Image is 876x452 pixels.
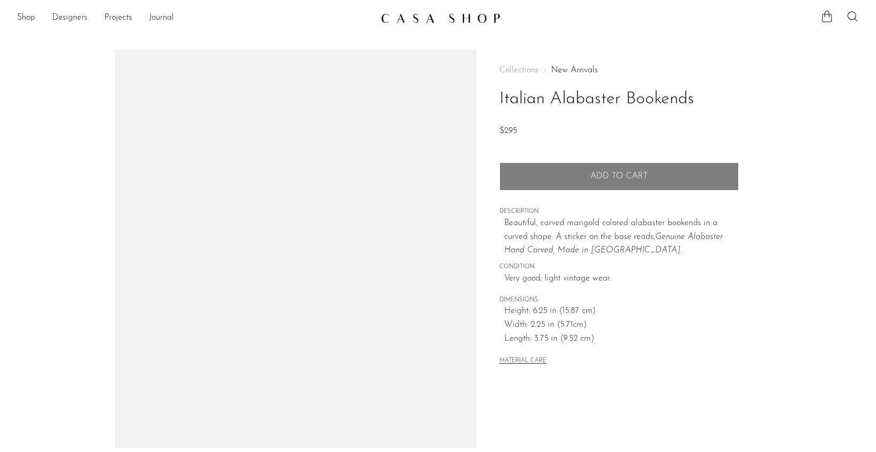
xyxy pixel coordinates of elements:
span: Height: 6.25 in (15.87 cm) [504,305,739,318]
span: CONDITION [499,262,739,272]
span: Very good; light vintage wear. [504,272,739,286]
h1: Italian Alabaster Bookends [499,86,739,113]
span: Width: 2.25 in (5.71cm) [504,318,739,332]
span: Add to cart [590,171,648,182]
a: Designers [52,11,87,25]
nav: Desktop navigation [17,9,372,27]
span: DESCRIPTION [499,207,739,217]
ul: NEW HEADER MENU [17,9,372,27]
nav: Breadcrumbs [499,66,739,75]
button: Add to cart [499,162,739,190]
button: MATERIAL CARE [499,357,546,365]
a: Journal [149,11,174,25]
span: $295 [499,127,517,135]
a: Projects [104,11,132,25]
a: New Arrivals [551,66,598,75]
p: Beautiful, carved marigold colored alabaster bookends in a curved shape. A sticker on the base re... [504,217,739,258]
a: Shop [17,11,35,25]
span: Length: 3.75 in (9.52 cm) [504,332,739,346]
span: Collections [499,66,538,75]
span: DIMENSIONS [499,295,739,305]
